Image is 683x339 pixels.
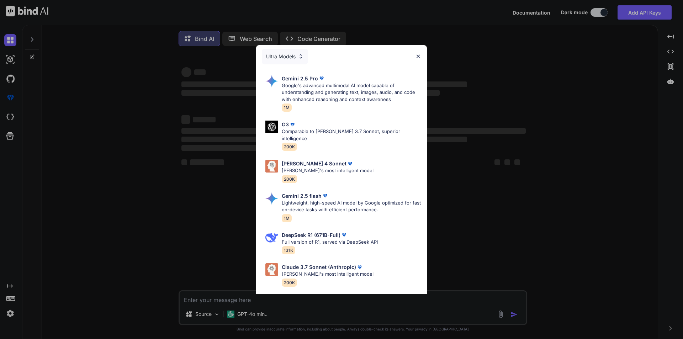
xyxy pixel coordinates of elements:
img: close [415,53,421,59]
img: Pick Models [265,192,278,205]
span: 200K [282,279,297,287]
img: premium [356,264,363,271]
img: Pick Models [265,263,278,276]
p: Gemini 2.5 Pro [282,75,318,82]
p: Gemini 2.5 flash [282,192,322,200]
p: Full version of R1, served via DeepSeek API [282,239,378,246]
p: DeepSeek R1 (671B-Full) [282,231,340,239]
p: [PERSON_NAME]'s most intelligent model [282,271,374,278]
img: premium [346,160,354,167]
p: O3 [282,121,289,128]
span: 131K [282,246,295,254]
img: premium [322,192,329,199]
p: Comparable to [PERSON_NAME] 3.7 Sonnet, superior intelligence [282,128,421,142]
img: premium [340,231,348,238]
img: Pick Models [298,53,304,59]
span: 1M [282,104,292,112]
p: Google's advanced multimodal AI model capable of understanding and generating text, images, audio... [282,82,421,103]
p: Claude 3.7 Sonnet (Anthropic) [282,263,356,271]
span: 200K [282,175,297,183]
img: premium [318,75,325,82]
p: [PERSON_NAME]'s most intelligent model [282,167,374,174]
img: Pick Models [265,121,278,133]
span: 200K [282,143,297,151]
div: Ultra Models [262,49,308,64]
p: [PERSON_NAME] 4 Sonnet [282,160,346,167]
img: Pick Models [265,75,278,88]
p: Lightweight, high-speed AI model by Google optimized for fast on-device tasks with efficient perf... [282,200,421,213]
img: Pick Models [265,160,278,173]
span: 1M [282,214,292,222]
img: premium [289,121,296,128]
img: Pick Models [265,231,278,244]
